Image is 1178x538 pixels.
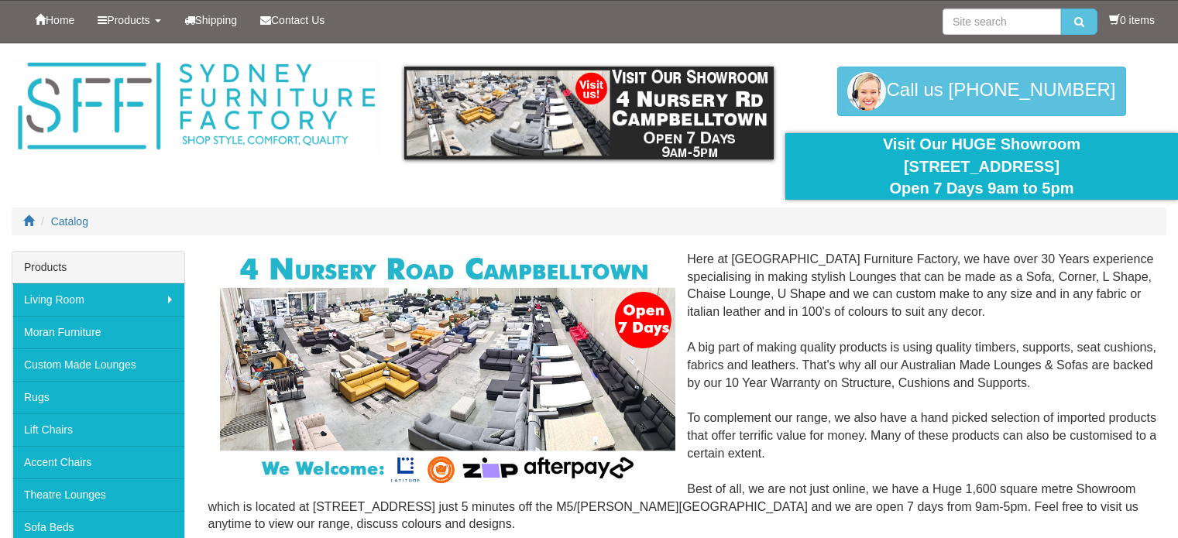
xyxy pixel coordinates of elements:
input: Site search [943,9,1061,35]
img: Sydney Furniture Factory [12,59,381,154]
img: Corner Modular Lounges [220,251,676,488]
a: Lift Chairs [12,413,184,446]
a: Products [86,1,172,39]
a: Custom Made Lounges [12,348,184,381]
span: Home [46,14,74,26]
li: 0 items [1109,12,1155,28]
a: Rugs [12,381,184,413]
span: Products [107,14,149,26]
a: Contact Us [249,1,336,39]
a: Theatre Lounges [12,478,184,511]
a: Home [23,1,86,39]
div: Products [12,252,184,283]
a: Living Room [12,283,184,316]
span: Shipping [195,14,238,26]
div: Visit Our HUGE Showroom [STREET_ADDRESS] Open 7 Days 9am to 5pm [797,133,1166,200]
span: Contact Us [271,14,325,26]
a: Moran Furniture [12,316,184,348]
a: Accent Chairs [12,446,184,478]
a: Shipping [173,1,249,39]
img: showroom.gif [404,67,774,159]
a: Catalog [51,215,88,228]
